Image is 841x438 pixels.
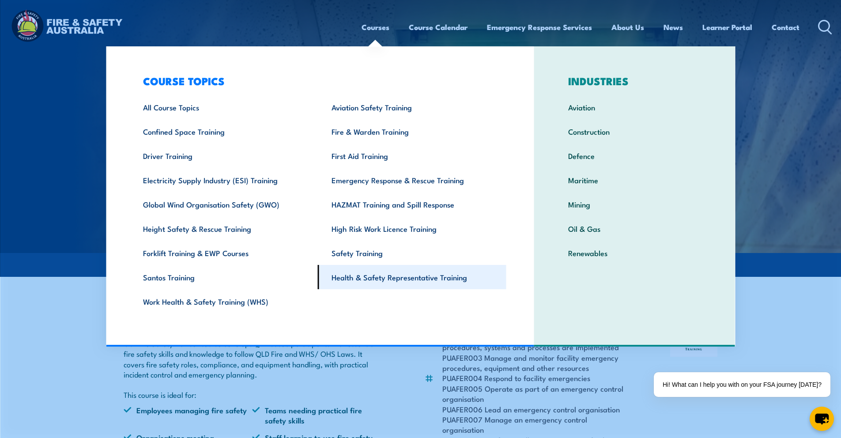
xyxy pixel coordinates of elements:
[702,15,752,39] a: Learner Portal
[442,373,627,383] li: PUAFER004 Respond to facility emergencies
[318,192,506,216] a: HAZMAT Training and Spill Response
[611,15,644,39] a: About Us
[129,168,318,192] a: Electricity Supply Industry (ESI) Training
[318,119,506,143] a: Fire & Warden Training
[124,338,381,380] p: Our Fire Safety Adviser course develops QLD based participants with essential fire safety skills ...
[810,407,834,431] button: chat-button
[554,241,715,265] a: Renewables
[554,75,715,87] h3: INDUSTRIES
[664,15,683,39] a: News
[487,15,592,39] a: Emergency Response Services
[129,95,318,119] a: All Course Topics
[129,119,318,143] a: Confined Space Training
[554,119,715,143] a: Construction
[318,265,506,289] a: Health & Safety Representative Training
[362,15,389,39] a: Courses
[318,95,506,119] a: Aviation Safety Training
[124,405,253,426] li: Employees managing fire safety
[442,352,627,373] li: PUAFER003 Manage and monitor facility emergency procedures, equipment and other resources
[654,372,830,397] div: Hi! What can I help you with on your FSA journey [DATE]?
[442,383,627,404] li: PUAFER005 Operate as part of an emergency control organisation
[442,414,627,435] li: PUAFER007 Manage an emergency control organisation
[318,168,506,192] a: Emergency Response & Rescue Training
[129,75,506,87] h3: COURSE TOPICS
[442,404,627,414] li: PUAFER006 Lead an emergency control organisation
[318,143,506,168] a: First Aid Training
[252,405,381,426] li: Teams needing practical fire safety skills
[318,241,506,265] a: Safety Training
[124,389,381,400] p: This course is ideal for:
[129,216,318,241] a: Height Safety & Rescue Training
[554,192,715,216] a: Mining
[554,143,715,168] a: Defence
[554,168,715,192] a: Maritime
[554,95,715,119] a: Aviation
[409,15,468,39] a: Course Calendar
[129,143,318,168] a: Driver Training
[772,15,800,39] a: Contact
[129,265,318,289] a: Santos Training
[554,216,715,241] a: Oil & Gas
[129,241,318,265] a: Forklift Training & EWP Courses
[318,216,506,241] a: High Risk Work Licence Training
[129,289,318,313] a: Work Health & Safety Training (WHS)
[129,192,318,216] a: Global Wind Organisation Safety (GWO)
